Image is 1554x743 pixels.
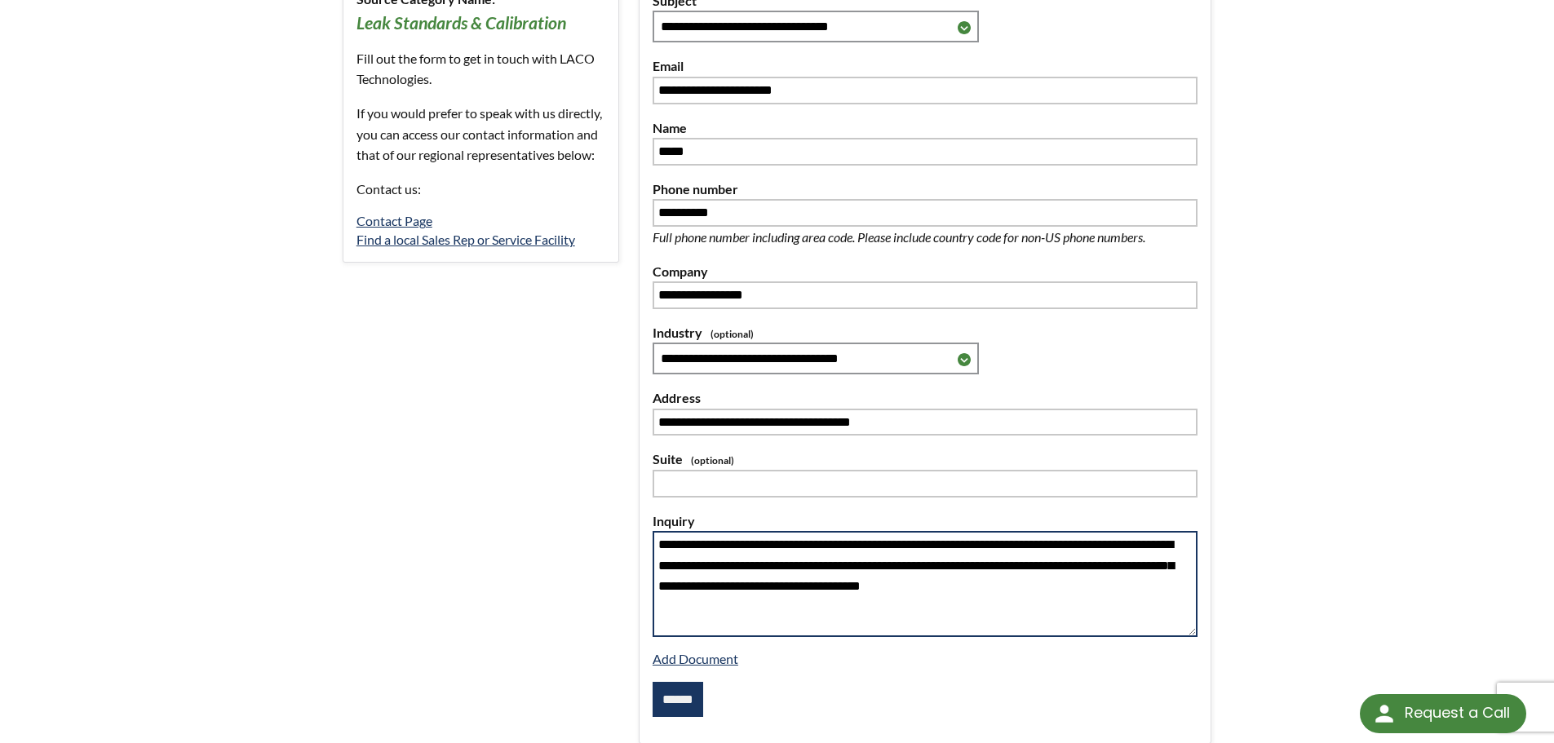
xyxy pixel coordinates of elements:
[356,213,432,228] a: Contact Page
[653,55,1198,77] label: Email
[356,179,605,200] p: Contact us:
[653,387,1198,409] label: Address
[1360,694,1526,733] div: Request a Call
[653,449,1198,470] label: Suite
[356,103,605,166] p: If you would prefer to speak with us directly, you can access our contact information and that of...
[356,48,605,90] p: Fill out the form to get in touch with LACO Technologies.
[653,179,1198,200] label: Phone number
[653,511,1198,532] label: Inquiry
[653,227,1198,248] p: Full phone number including area code. Please include country code for non-US phone numbers.
[653,261,1198,282] label: Company
[1405,694,1510,732] div: Request a Call
[356,232,575,247] a: Find a local Sales Rep or Service Facility
[356,12,605,35] h3: Leak Standards & Calibration
[653,322,1198,343] label: Industry
[1371,701,1397,727] img: round button
[653,651,738,666] a: Add Document
[653,117,1198,139] label: Name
